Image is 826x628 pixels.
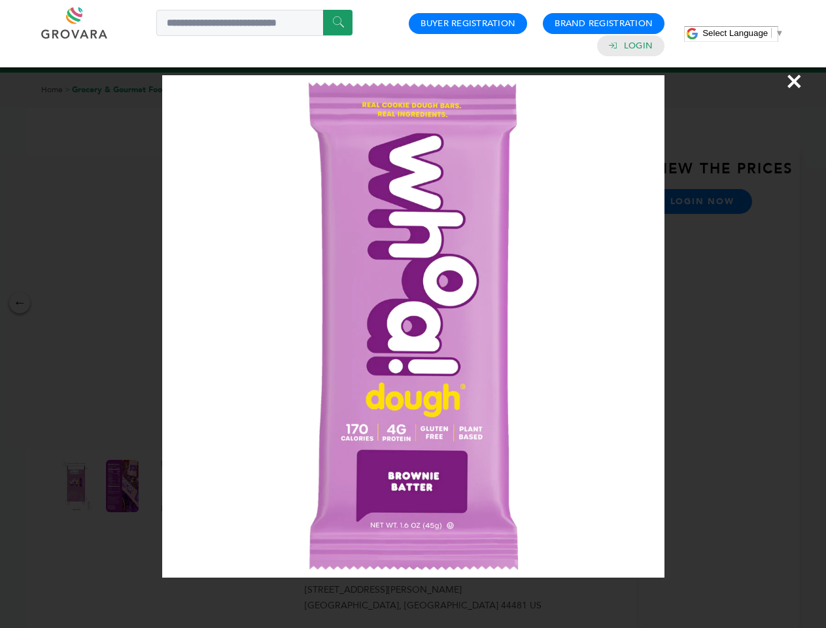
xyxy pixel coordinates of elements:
a: Select Language​ [702,28,783,38]
span: ▼ [775,28,783,38]
a: Brand Registration [555,18,653,29]
span: ​ [771,28,772,38]
span: × [785,63,803,99]
span: Select Language [702,28,768,38]
a: Buyer Registration [421,18,515,29]
input: Search a product or brand... [156,10,353,36]
img: Image Preview [162,75,664,578]
a: Login [624,40,653,52]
